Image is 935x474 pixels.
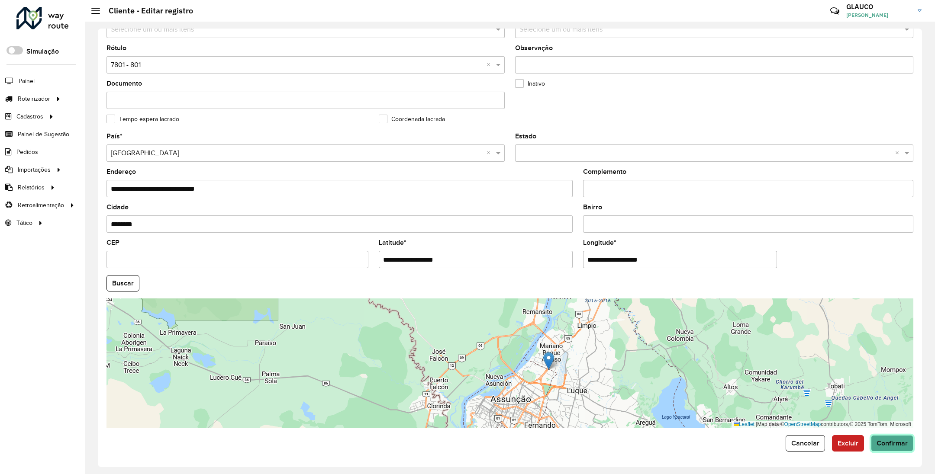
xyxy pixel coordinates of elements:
[379,237,406,248] label: Latitude
[106,275,139,291] button: Buscar
[732,421,913,428] div: Map data © contributors,© 2025 TomTom, Microsoft
[832,435,864,452] button: Excluir
[106,237,119,248] label: CEP
[379,115,445,124] label: Coordenada lacrada
[106,115,179,124] label: Tempo espera lacrado
[18,165,51,174] span: Importações
[583,167,626,177] label: Complemento
[734,421,754,427] a: Leaflet
[515,131,536,141] label: Estado
[786,435,825,452] button: Cancelar
[106,43,126,53] label: Rótulo
[18,94,50,103] span: Roteirizador
[106,131,123,141] label: País
[487,60,494,70] span: Clear all
[26,46,59,57] label: Simulação
[846,3,911,11] h3: GLAUCO
[100,6,193,16] h2: Cliente - Editar registro
[18,201,64,210] span: Retroalimentação
[515,79,545,88] label: Inativo
[16,218,32,227] span: Tático
[895,148,903,158] span: Clear all
[515,43,553,53] label: Observação
[825,2,844,20] a: Contato Rápido
[106,167,136,177] label: Endereço
[16,112,43,121] span: Cadastros
[543,352,554,370] img: Marker
[846,11,911,19] span: [PERSON_NAME]
[106,202,129,212] label: Cidade
[18,183,45,192] span: Relatórios
[19,77,35,86] span: Painel
[838,439,858,447] span: Excluir
[791,439,819,447] span: Cancelar
[583,202,602,212] label: Bairro
[18,130,69,139] span: Painel de Sugestão
[16,147,38,157] span: Pedidos
[877,439,908,447] span: Confirmar
[583,237,616,248] label: Longitude
[784,421,821,427] a: OpenStreetMap
[756,421,757,427] span: |
[871,435,913,452] button: Confirmar
[106,78,142,89] label: Documento
[487,148,494,158] span: Clear all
